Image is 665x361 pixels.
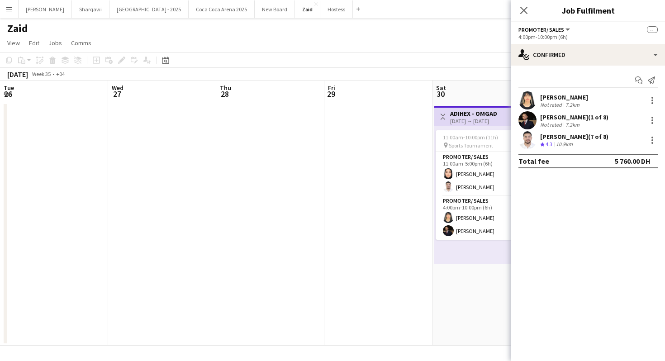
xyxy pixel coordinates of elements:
div: Not rated [540,101,564,108]
button: New Board [255,0,295,18]
div: [PERSON_NAME] (1 of 8) [540,113,608,121]
span: View [7,39,20,47]
button: Zaid [295,0,320,18]
span: Wed [112,84,123,92]
app-card-role: Promoter/ Sales2/24:00pm-10:00pm (6h)[PERSON_NAME][PERSON_NAME] [436,196,537,240]
div: 10.9km [554,141,575,148]
app-job-card: 11:00am-10:00pm (11h)4/4 Sports Tournament2 RolesPromoter/ Sales2/211:00am-5:00pm (6h)[PERSON_NAM... [436,130,537,240]
div: 5 760.00 DH [615,157,651,166]
span: -- [647,26,658,33]
span: Edit [29,39,39,47]
span: 11:00am-10:00pm (11h) [443,134,498,141]
span: 30 [435,89,446,99]
div: [DATE] [7,70,28,79]
div: [DATE] → [DATE] [450,118,497,124]
button: Sharqawi [72,0,109,18]
span: Jobs [48,39,62,47]
span: 29 [327,89,335,99]
div: Not rated [540,121,564,128]
a: Comms [67,37,95,49]
div: Total fee [518,157,549,166]
span: 26 [2,89,14,99]
span: Sports Tournament [449,142,493,149]
span: Thu [220,84,231,92]
span: Tue [4,84,14,92]
h1: Zaid [7,22,28,35]
button: Promoter/ Sales [518,26,571,33]
h3: Job Fulfilment [511,5,665,16]
div: +04 [56,71,65,77]
span: 27 [110,89,123,99]
button: [PERSON_NAME] [19,0,72,18]
span: 28 [218,89,231,99]
div: 4:00pm-10:00pm (6h) [518,33,658,40]
span: Week 35 [30,71,52,77]
div: Confirmed [511,44,665,66]
span: Fri [328,84,335,92]
div: 7.2km [564,121,581,128]
a: Jobs [45,37,66,49]
button: Coca Coca Arena 2025 [189,0,255,18]
app-card-role: Promoter/ Sales2/211:00am-5:00pm (6h)[PERSON_NAME][PERSON_NAME] [436,152,537,196]
a: View [4,37,24,49]
span: Sat [436,84,446,92]
span: Comms [71,39,91,47]
span: Promoter/ Sales [518,26,564,33]
h3: ADIHEX - OMGAD [450,109,497,118]
span: 4.3 [546,141,552,147]
a: Edit [25,37,43,49]
div: 7.2km [564,101,581,108]
div: [PERSON_NAME] (7 of 8) [540,133,608,141]
button: [GEOGRAPHIC_DATA] - 2025 [109,0,189,18]
button: Hostess [320,0,353,18]
div: [PERSON_NAME] [540,93,588,101]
